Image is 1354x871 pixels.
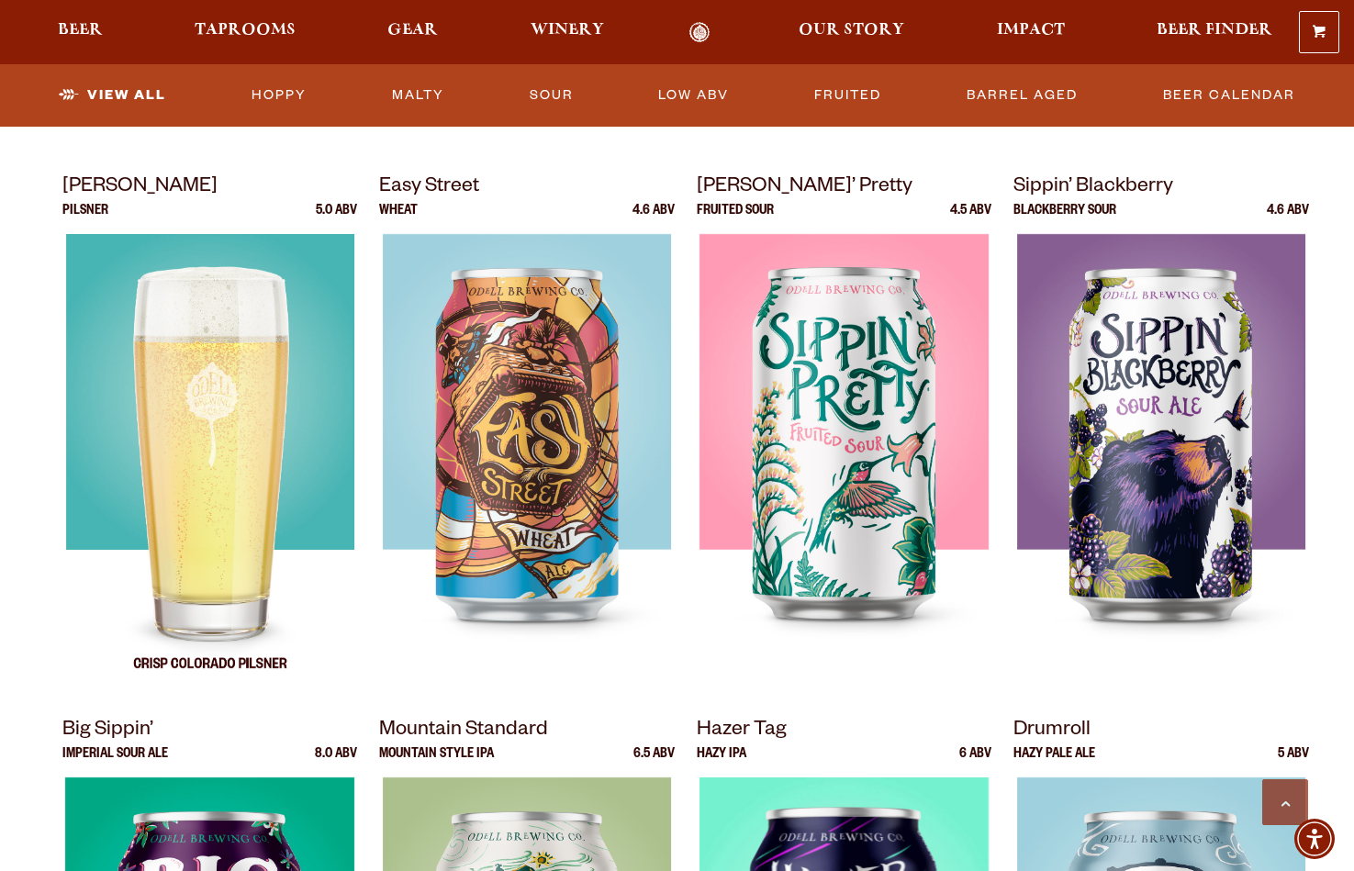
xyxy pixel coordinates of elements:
[379,748,494,777] p: Mountain Style IPA
[1013,172,1309,205] p: Sippin’ Blackberry
[379,205,418,234] p: Wheat
[62,205,108,234] p: Pilsner
[62,172,358,205] p: [PERSON_NAME]
[58,23,103,38] span: Beer
[807,74,889,117] a: Fruited
[1156,74,1303,117] a: Beer Calendar
[665,22,733,43] a: Odell Home
[244,74,314,117] a: Hoppy
[62,715,358,748] p: Big Sippin’
[379,172,675,693] a: Easy Street Wheat 4.6 ABV Easy Street Easy Street
[651,74,736,117] a: Low ABV
[62,172,358,693] a: [PERSON_NAME] Pilsner 5.0 ABV Odell Pils Odell Pils
[950,205,991,234] p: 4.5 ABV
[632,205,675,234] p: 4.6 ABV
[387,23,438,38] span: Gear
[1013,748,1095,777] p: Hazy Pale Ale
[46,22,115,43] a: Beer
[1294,819,1335,859] div: Accessibility Menu
[1017,234,1305,693] img: Sippin’ Blackberry
[195,23,296,38] span: Taprooms
[379,172,675,205] p: Easy Street
[51,74,173,117] a: View All
[316,205,357,234] p: 5.0 ABV
[959,74,1085,117] a: Barrel Aged
[1262,779,1308,825] a: Scroll to top
[375,22,450,43] a: Gear
[1013,715,1309,748] p: Drumroll
[1145,22,1284,43] a: Beer Finder
[522,74,581,117] a: Sour
[183,22,308,43] a: Taprooms
[65,234,353,693] img: Odell Pils
[383,234,671,693] img: Easy Street
[787,22,916,43] a: Our Story
[799,23,904,38] span: Our Story
[997,23,1065,38] span: Impact
[62,748,168,777] p: Imperial Sour Ale
[697,205,774,234] p: Fruited Sour
[1157,23,1272,38] span: Beer Finder
[985,22,1077,43] a: Impact
[1013,172,1309,693] a: Sippin’ Blackberry Blackberry Sour 4.6 ABV Sippin’ Blackberry Sippin’ Blackberry
[1013,205,1116,234] p: Blackberry Sour
[315,748,357,777] p: 8.0 ABV
[699,234,988,693] img: Sippin’ Pretty
[959,748,991,777] p: 6 ABV
[697,172,992,693] a: [PERSON_NAME]’ Pretty Fruited Sour 4.5 ABV Sippin’ Pretty Sippin’ Pretty
[379,715,675,748] p: Mountain Standard
[697,172,992,205] p: [PERSON_NAME]’ Pretty
[519,22,616,43] a: Winery
[1267,205,1309,234] p: 4.6 ABV
[531,23,604,38] span: Winery
[385,74,452,117] a: Malty
[697,715,992,748] p: Hazer Tag
[697,748,746,777] p: Hazy IPA
[1278,748,1309,777] p: 5 ABV
[633,748,675,777] p: 6.5 ABV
